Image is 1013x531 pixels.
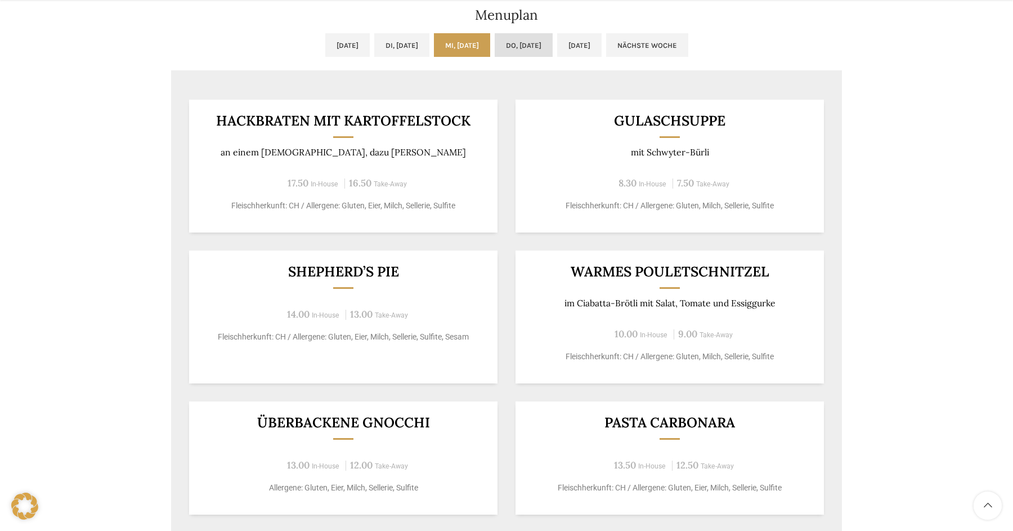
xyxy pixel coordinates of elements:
span: 12.50 [676,459,698,471]
span: 12.00 [350,459,373,471]
span: In-House [638,462,666,470]
p: Fleischherkunft: CH / Allergene: Gluten, Eier, Milch, Sellerie, Sulfite [530,482,810,494]
span: 10.00 [615,328,638,340]
span: 13.50 [614,459,636,471]
p: Fleischherkunft: CH / Allergene: Gluten, Eier, Milch, Sellerie, Sulfite [203,200,484,212]
span: In-House [311,180,338,188]
span: 13.00 [350,308,373,320]
p: an einem [DEMOGRAPHIC_DATA], dazu [PERSON_NAME] [203,147,484,158]
a: Nächste Woche [606,33,688,57]
span: Take-Away [375,311,408,319]
p: im Ciabatta-Brötli mit Salat, Tomate und Essiggurke [530,298,810,309]
h2: Menuplan [171,8,842,22]
a: Scroll to top button [974,492,1002,520]
a: [DATE] [325,33,370,57]
h3: Shepherd’s Pie [203,265,484,279]
h3: Gulaschsuppe [530,114,810,128]
p: Fleischherkunft: CH / Allergene: Gluten, Milch, Sellerie, Sulfite [530,200,810,212]
span: Take-Away [696,180,729,188]
span: Take-Away [700,331,733,339]
h3: Hackbraten mit Kartoffelstock [203,114,484,128]
a: Di, [DATE] [374,33,429,57]
a: [DATE] [557,33,602,57]
span: 7.50 [677,177,694,189]
h3: Überbackene Gnocchi [203,416,484,430]
span: In-House [639,180,666,188]
span: 9.00 [678,328,697,340]
span: 14.00 [287,308,310,320]
h3: Warmes Pouletschnitzel [530,265,810,279]
span: In-House [640,331,667,339]
span: 17.50 [288,177,308,189]
span: Take-Away [701,462,734,470]
span: Take-Away [374,180,407,188]
span: 8.30 [618,177,637,189]
span: In-House [312,311,339,319]
span: In-House [312,462,339,470]
a: Do, [DATE] [495,33,553,57]
span: Take-Away [375,462,408,470]
p: Fleischherkunft: CH / Allergene: Gluten, Milch, Sellerie, Sulfite [530,351,810,363]
span: 13.00 [287,459,310,471]
p: mit Schwyter-Bürli [530,147,810,158]
a: Mi, [DATE] [434,33,490,57]
span: 16.50 [349,177,371,189]
p: Allergene: Gluten, Eier, Milch, Sellerie, Sulfite [203,482,484,494]
h3: Pasta Carbonara [530,416,810,430]
p: Fleischherkunft: CH / Allergene: Gluten, Eier, Milch, Sellerie, Sulfite, Sesam [203,331,484,343]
